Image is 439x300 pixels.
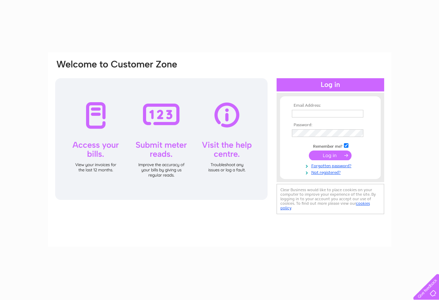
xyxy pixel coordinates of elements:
[280,201,370,210] a: cookies policy
[290,103,371,108] th: Email Address:
[277,184,384,214] div: Clear Business would like to place cookies on your computer to improve your experience of the sit...
[290,142,371,149] td: Remember me?
[290,123,371,128] th: Password:
[309,151,352,160] input: Submit
[292,162,371,169] a: Forgotten password?
[292,169,371,175] a: Not registered?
